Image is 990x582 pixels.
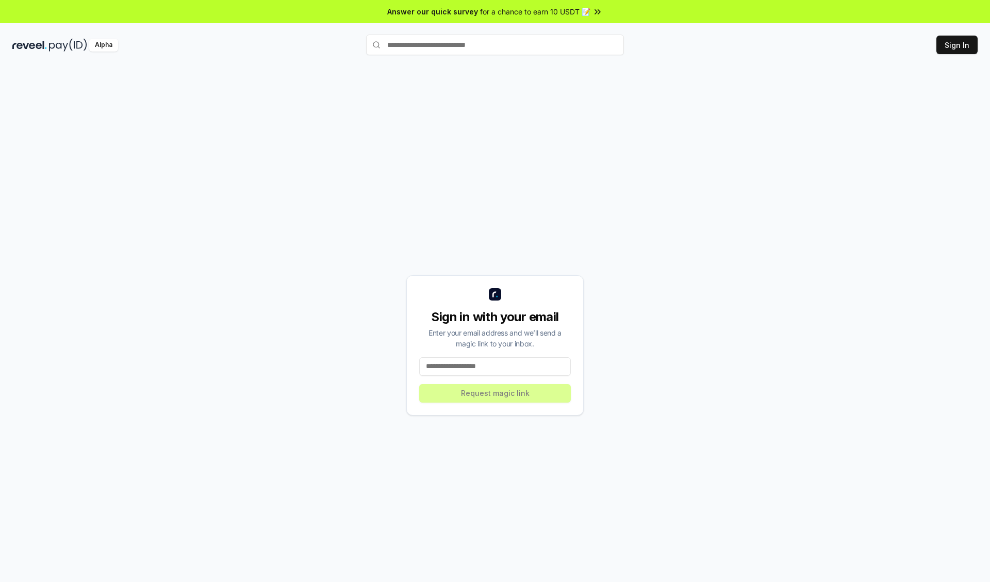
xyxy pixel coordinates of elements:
div: Alpha [89,39,118,52]
button: Sign In [936,36,978,54]
div: Sign in with your email [419,309,571,325]
img: logo_small [489,288,501,301]
img: reveel_dark [12,39,47,52]
span: for a chance to earn 10 USDT 📝 [480,6,590,17]
div: Enter your email address and we’ll send a magic link to your inbox. [419,327,571,349]
img: pay_id [49,39,87,52]
span: Answer our quick survey [387,6,478,17]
